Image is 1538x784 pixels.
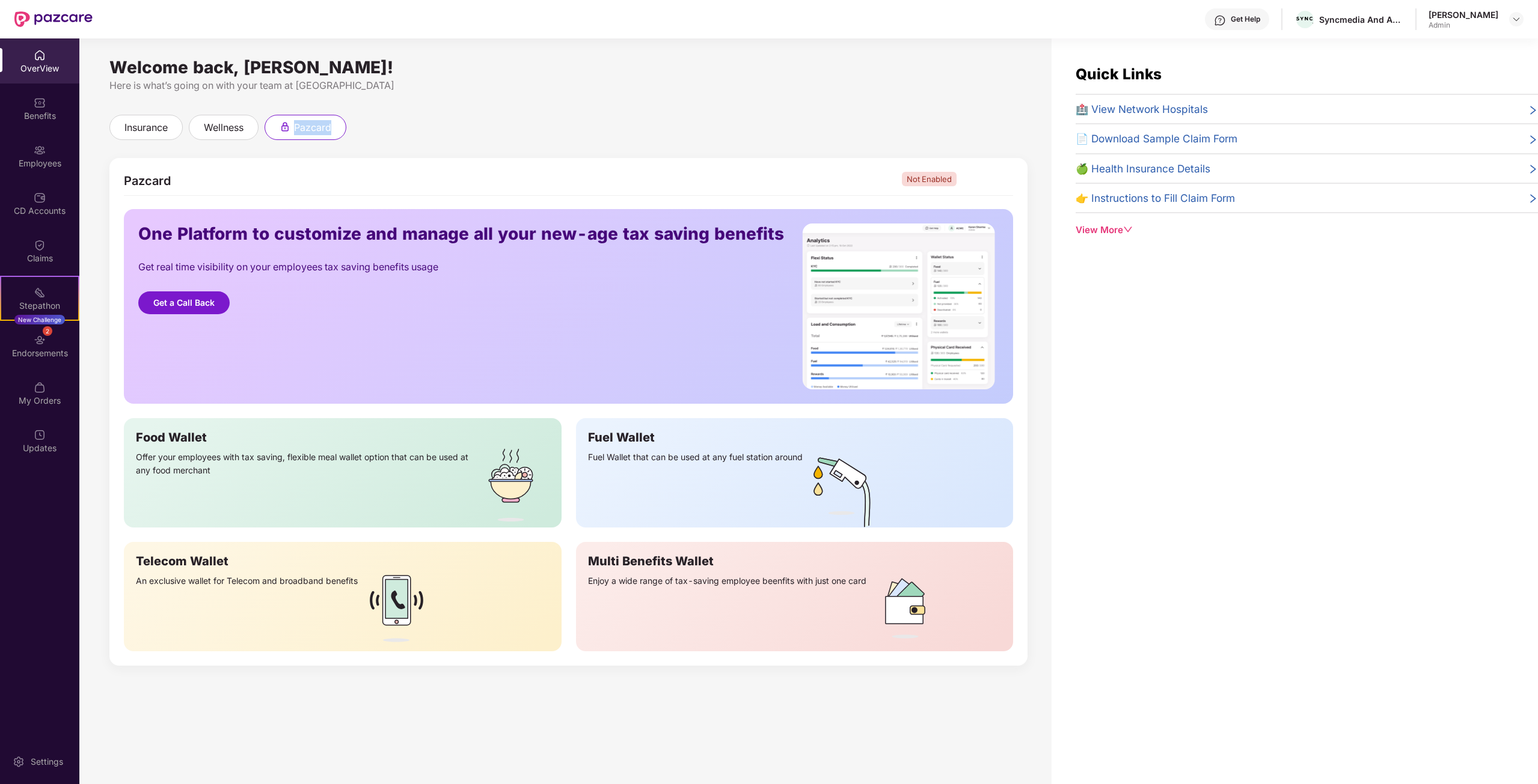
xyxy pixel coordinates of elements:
div: Welcome back, [PERSON_NAME]! [109,62,1028,72]
div: Syncmedia And Adtech Private Limited [1319,14,1403,25]
div: Stepathon [1,300,78,312]
div: Enjoy a wide range of tax-saving employee beenfits with just one card [588,574,866,651]
span: Quick Links [1076,65,1162,83]
div: One Platform to customize and manage all your new-age tax saving benefits [138,223,784,244]
span: right [1528,192,1538,206]
div: Admin [1429,20,1498,30]
div: Offer your employees with tax saving, flexible meal wallet option that can be used at any food me... [136,451,472,527]
span: pazcard [294,120,331,135]
div: Settings [27,756,67,768]
div: New Challenge [14,315,65,324]
div: Multi Benefits Wallet [588,554,1002,568]
img: New Pazcare Logo [14,11,93,27]
img: svg+xml;base64,PHN2ZyBpZD0iQ0RfQWNjb3VudHMiIGRhdGEtbmFtZT0iQ0QgQWNjb3VudHMiIHhtbG5zPSJodHRwOi8vd3... [34,192,46,204]
img: flexiBenefitIcon [472,445,550,527]
div: Get real time visibility on your employees tax saving benefits usage [138,261,784,273]
img: svg+xml;base64,PHN2ZyBpZD0iVXBkYXRlZCIgeG1sbnM9Imh0dHA6Ly93d3cudzMub3JnLzIwMDAvc3ZnIiB3aWR0aD0iMj... [34,429,46,441]
div: Get Help [1231,14,1260,24]
img: svg+xml;base64,PHN2ZyBpZD0iU2V0dGluZy0yMHgyMCIgeG1sbnM9Imh0dHA6Ly93d3cudzMub3JnLzIwMDAvc3ZnIiB3aW... [13,756,25,768]
div: View More [1076,223,1538,237]
button: Get a Call Back [138,291,230,314]
img: sync-media-logo%20Black.png [1296,17,1314,23]
img: svg+xml;base64,PHN2ZyBpZD0iSG9tZSIgeG1sbnM9Imh0dHA6Ly93d3cudzMub3JnLzIwMDAvc3ZnIiB3aWR0aD0iMjAiIG... [34,49,46,61]
div: Food Wallet [136,430,550,445]
img: svg+xml;base64,PHN2ZyBpZD0iRHJvcGRvd24tMzJ4MzIiIHhtbG5zPSJodHRwOi8vd3d3LnczLm9yZy8yMDAwL3N2ZyIgd2... [1512,14,1521,24]
img: analyticsIcon [802,223,995,389]
div: Here is what’s going on with your team at [GEOGRAPHIC_DATA] [109,78,1028,93]
img: svg+xml;base64,PHN2ZyBpZD0iSGVscC0zMngzMiIgeG1sbnM9Imh0dHA6Ly93d3cudzMub3JnLzIwMDAvc3ZnIiB3aWR0aD... [1214,14,1226,26]
img: svg+xml;base64,PHN2ZyBpZD0iRW5kb3JzZW1lbnRzIiB4bWxucz0iaHR0cDovL3d3dy53My5vcmcvMjAwMC9zdmciIHdpZH... [34,334,46,346]
span: right [1528,133,1538,147]
span: 📄 Download Sample Claim Form [1076,130,1237,147]
span: 🍏 Health Insurance Details [1076,160,1210,177]
img: flexiBenefitIcon [803,445,880,527]
img: svg+xml;base64,PHN2ZyBpZD0iQmVuZWZpdHMiIHhtbG5zPSJodHRwOi8vd3d3LnczLm9yZy8yMDAwL3N2ZyIgd2lkdGg9Ij... [34,97,46,109]
span: 🏥 View Network Hospitals [1076,101,1208,117]
img: svg+xml;base64,PHN2ZyBpZD0iRW1wbG95ZWVzIiB4bWxucz0iaHR0cDovL3d3dy53My5vcmcvMjAwMC9zdmciIHdpZHRoPS... [34,144,46,156]
div: animation [280,121,290,132]
span: right [1528,163,1538,177]
img: svg+xml;base64,PHN2ZyBpZD0iQ2xhaW0iIHhtbG5zPSJodHRwOi8vd3d3LnczLm9yZy8yMDAwL3N2ZyIgd2lkdGg9IjIwIi... [34,239,46,251]
div: An exclusive wallet for Telecom and broadband benefits [136,574,358,651]
span: Not Enabled [902,172,957,186]
span: wellness [204,120,244,135]
span: 👉 Instructions to Fill Claim Form [1076,190,1235,206]
img: flexiBenefitIcon [358,568,435,651]
div: [PERSON_NAME] [1429,9,1498,20]
span: down [1123,225,1132,234]
div: 2 [43,326,52,336]
img: svg+xml;base64,PHN2ZyBpZD0iTXlfT3JkZXJzIiBkYXRhLW5hbWU9Ik15IE9yZGVycyIgeG1sbnM9Imh0dHA6Ly93d3cudz... [34,381,46,394]
img: svg+xml;base64,PHN2ZyB4bWxucz0iaHR0cDovL3d3dy53My5vcmcvMjAwMC9zdmciIHdpZHRoPSIyMSIgaGVpZ2h0PSIyMC... [34,287,46,299]
img: flexiBenefitIcon [866,568,944,651]
span: insurance [124,120,168,135]
div: Fuel Wallet that can be used at any fuel station around [588,451,803,527]
div: Telecom Wallet [136,554,550,568]
div: Fuel Wallet [588,430,1002,445]
span: right [1528,103,1538,117]
span: Pazcard [124,174,171,188]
